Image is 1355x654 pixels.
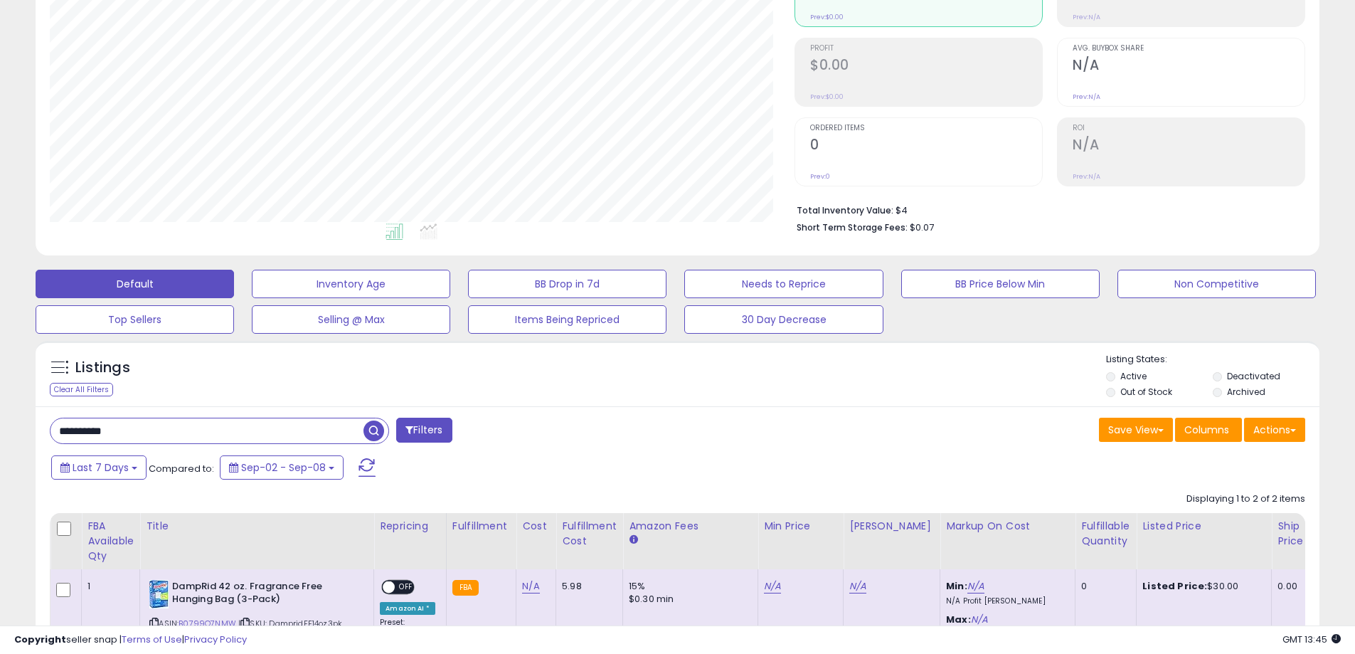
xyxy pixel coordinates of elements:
[764,579,781,594] a: N/A
[51,455,147,480] button: Last 7 Days
[684,270,883,298] button: Needs to Reprice
[1277,580,1301,593] div: 0.00
[1073,172,1100,181] small: Prev: N/A
[380,519,440,534] div: Repricing
[1186,492,1305,506] div: Displaying 1 to 2 of 2 items
[1081,519,1130,549] div: Fulfillable Quantity
[967,579,984,594] a: N/A
[910,221,934,234] span: $0.07
[452,580,479,596] small: FBA
[522,519,550,534] div: Cost
[1142,519,1265,534] div: Listed Price
[252,270,450,298] button: Inventory Age
[1073,137,1304,156] h2: N/A
[380,602,435,615] div: Amazon AI *
[122,633,182,646] a: Terms of Use
[810,45,1042,53] span: Profit
[1227,370,1280,382] label: Deactivated
[36,270,234,298] button: Default
[629,593,747,606] div: $0.30 min
[395,581,418,593] span: OFF
[14,633,247,647] div: seller snap | |
[1244,418,1305,442] button: Actions
[396,418,452,443] button: Filters
[1106,353,1319,366] p: Listing States:
[849,579,866,594] a: N/A
[14,633,66,646] strong: Copyright
[252,305,450,334] button: Selling @ Max
[1073,45,1304,53] span: Avg. Buybox Share
[810,57,1042,76] h2: $0.00
[149,580,169,608] img: 51ebHg1D19L._SL40_.jpg
[849,519,934,534] div: [PERSON_NAME]
[452,519,510,534] div: Fulfillment
[1282,633,1341,646] span: 2025-09-16 13:45 GMT
[241,460,326,475] span: Sep-02 - Sep-08
[73,460,129,475] span: Last 7 Days
[684,305,883,334] button: 30 Day Decrease
[468,305,666,334] button: Items Being Repriced
[940,513,1075,569] th: The percentage added to the cost of goods (COGS) that forms the calculator for Min & Max prices.
[810,125,1042,132] span: Ordered Items
[1120,386,1172,398] label: Out of Stock
[946,579,967,593] b: Min:
[629,580,747,593] div: 15%
[1142,580,1260,593] div: $30.00
[946,519,1069,534] div: Markup on Cost
[1117,270,1316,298] button: Non Competitive
[797,201,1295,218] li: $4
[184,633,247,646] a: Privacy Policy
[901,270,1100,298] button: BB Price Below Min
[562,580,612,593] div: 5.98
[50,383,113,396] div: Clear All Filters
[797,204,893,216] b: Total Inventory Value:
[75,358,130,378] h5: Listings
[797,221,908,233] b: Short Term Storage Fees:
[87,519,134,564] div: FBA Available Qty
[87,580,129,593] div: 1
[810,93,844,101] small: Prev: $0.00
[810,172,830,181] small: Prev: 0
[172,580,345,610] b: DampRid 42 oz. Fragrance Free Hanging Bag (3-Pack)
[149,462,214,475] span: Compared to:
[810,137,1042,156] h2: 0
[1142,579,1207,593] b: Listed Price:
[146,519,368,534] div: Title
[1073,93,1100,101] small: Prev: N/A
[562,519,617,549] div: Fulfillment Cost
[1184,423,1229,437] span: Columns
[1099,418,1173,442] button: Save View
[220,455,344,480] button: Sep-02 - Sep-08
[629,519,752,534] div: Amazon Fees
[1073,57,1304,76] h2: N/A
[946,596,1064,606] p: N/A Profit [PERSON_NAME]
[468,270,666,298] button: BB Drop in 7d
[1073,13,1100,21] small: Prev: N/A
[1227,386,1265,398] label: Archived
[1120,370,1147,382] label: Active
[522,579,539,594] a: N/A
[810,13,844,21] small: Prev: $0.00
[629,534,637,547] small: Amazon Fees.
[1175,418,1242,442] button: Columns
[1277,519,1306,549] div: Ship Price
[1081,580,1125,593] div: 0
[1073,125,1304,132] span: ROI
[36,305,234,334] button: Top Sellers
[764,519,837,534] div: Min Price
